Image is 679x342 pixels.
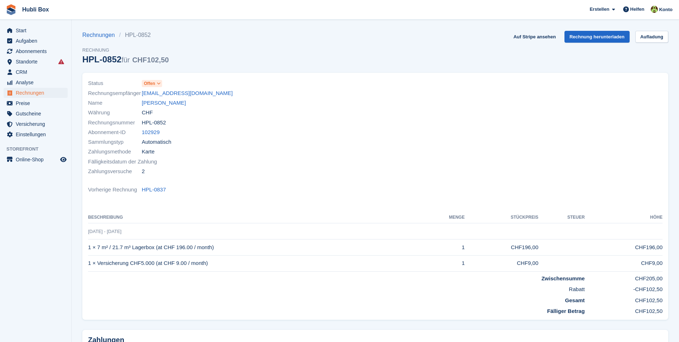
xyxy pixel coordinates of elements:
[465,255,538,271] td: CHF9,00
[88,158,157,166] span: Fälligkeitsdatum der Zahlung
[651,6,658,13] img: Luca Space4you
[16,88,59,98] span: Rechnungen
[88,255,423,271] td: 1 × Versicherung CHF5.000 (at CHF 9.00 / month)
[19,4,52,15] a: Hubli Box
[82,54,169,64] div: HPL-0852
[142,99,186,107] a: [PERSON_NAME]
[16,67,59,77] span: CRM
[142,128,160,137] a: 102929
[585,212,663,223] th: Höhe
[88,167,142,176] span: Zahlungsversuche
[88,119,142,127] span: Rechnungsnummer
[564,31,630,43] a: Rechnung herunterladen
[542,275,585,281] strong: Zwischensumme
[16,109,59,119] span: Gutscheine
[585,304,663,315] td: CHF102,50
[142,148,155,156] span: Karte
[585,282,663,294] td: -CHF102,50
[88,89,142,98] span: Rechnungsempfänger
[142,79,162,87] a: Offen
[121,56,130,64] span: für
[4,36,68,46] a: menu
[88,186,142,194] span: Vorherige Rechnung
[58,59,64,65] i: Es sind Fehler bei der Synchronisierung von Smart-Einträgen aufgetreten
[465,212,538,223] th: Stückpreis
[16,46,59,56] span: Abonnements
[4,98,68,108] a: menu
[547,308,585,314] strong: Fälliger Betrag
[142,109,153,117] span: CHF
[82,47,169,54] span: Rechnung
[4,67,68,77] a: menu
[585,294,663,305] td: CHF102,50
[88,138,142,146] span: Sammlungstyp
[630,6,645,13] span: Helfen
[585,271,663,282] td: CHF205,00
[16,77,59,87] span: Analyse
[16,98,59,108] span: Preise
[142,167,145,176] span: 2
[88,79,142,87] span: Status
[4,109,68,119] a: menu
[16,36,59,46] span: Aufgaben
[82,31,119,39] a: Rechnungen
[142,119,166,127] span: HPL-0852
[6,146,71,153] span: Storefront
[16,119,59,129] span: Versicherung
[59,155,68,164] a: Vorschau-Shop
[16,129,59,139] span: Einstellungen
[4,88,68,98] a: menu
[538,212,585,223] th: Steuer
[16,25,59,35] span: Start
[4,129,68,139] a: menu
[88,229,121,234] span: [DATE] - [DATE]
[142,89,233,98] a: [EMAIL_ADDRESS][DOMAIN_NAME]
[142,138,171,146] span: Automatisch
[16,155,59,165] span: Online-Shop
[88,148,142,156] span: Zahlungsmethode
[144,80,155,87] span: Offen
[4,46,68,56] a: menu
[635,31,668,43] a: Aufladung
[88,212,423,223] th: Beschreibung
[565,297,585,303] strong: Gesamt
[88,282,585,294] td: Rabatt
[82,31,169,39] nav: breadcrumbs
[88,99,142,107] span: Name
[4,155,68,165] a: Speisekarte
[510,31,558,43] a: Auf Stripe ansehen
[88,239,423,256] td: 1 × 7 m² / 21.7 m³ Lagerbox (at CHF 196.00 / month)
[88,109,142,117] span: Währung
[465,239,538,256] td: CHF196,00
[423,255,465,271] td: 1
[423,239,465,256] td: 1
[590,6,609,13] span: Erstellen
[4,25,68,35] a: menu
[4,57,68,67] a: menu
[423,212,465,223] th: MENGE
[659,6,673,13] span: Konto
[4,77,68,87] a: menu
[16,57,59,67] span: Standorte
[88,128,142,137] span: Abonnement-ID
[132,56,169,64] span: CHF102,50
[142,186,166,194] a: HPL-0837
[6,4,16,15] img: stora-icon-8386f47178a22dfd0bd8f6a31ec36ba5ce8667c1dd55bd0f319d3a0aa187defe.svg
[585,239,663,256] td: CHF196,00
[4,119,68,129] a: menu
[585,255,663,271] td: CHF9,00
